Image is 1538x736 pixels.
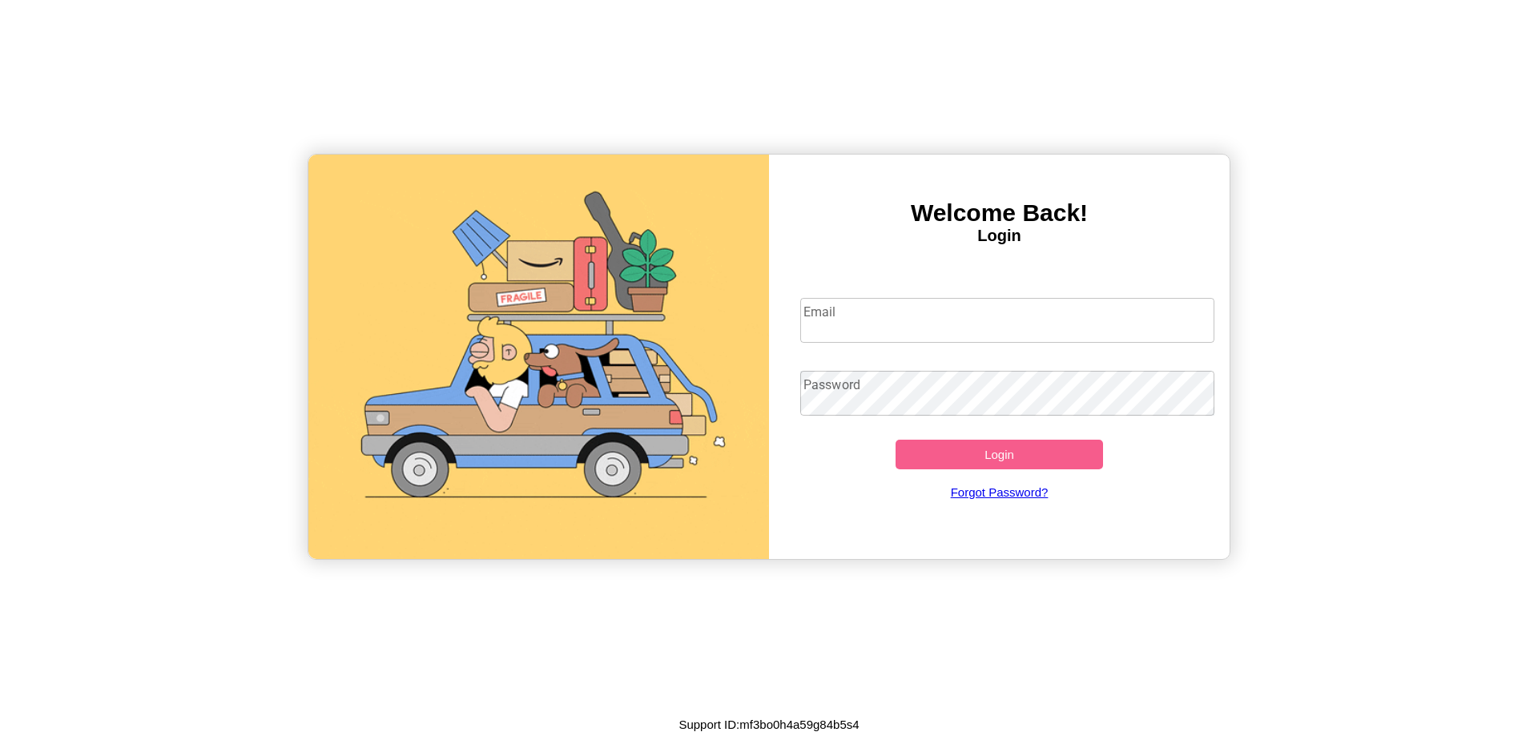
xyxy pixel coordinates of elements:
[769,199,1230,227] h3: Welcome Back!
[896,440,1103,469] button: Login
[792,469,1207,515] a: Forgot Password?
[308,155,769,559] img: gif
[678,714,859,735] p: Support ID: mf3bo0h4a59g84b5s4
[769,227,1230,245] h4: Login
